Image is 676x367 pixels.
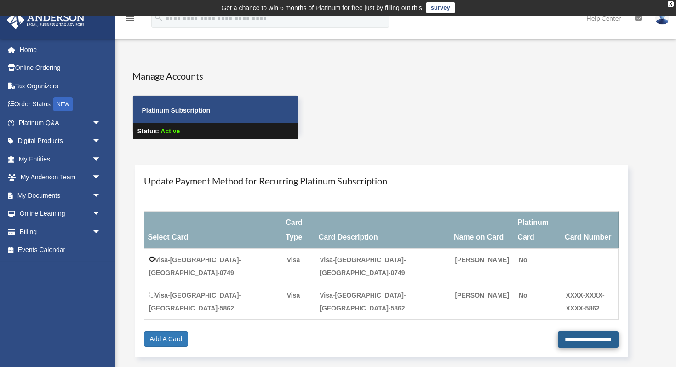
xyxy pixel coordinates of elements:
a: Online Ordering [6,59,115,77]
div: Get a chance to win 6 months of Platinum for free just by filling out this [221,2,422,13]
th: Platinum Card [514,212,561,249]
th: Card Type [282,212,315,249]
td: Visa [282,249,315,284]
td: Visa [282,284,315,320]
span: arrow_drop_down [92,186,110,205]
i: menu [124,13,135,24]
th: Select Card [144,212,282,249]
div: NEW [53,97,73,111]
a: Billingarrow_drop_down [6,223,115,241]
td: No [514,284,561,320]
a: My Entitiesarrow_drop_down [6,150,115,168]
td: No [514,249,561,284]
img: Anderson Advisors Platinum Portal [4,11,87,29]
td: XXXX-XXXX-XXXX-5862 [561,284,618,320]
a: Digital Productsarrow_drop_down [6,132,115,150]
td: Visa-[GEOGRAPHIC_DATA]-[GEOGRAPHIC_DATA]-0749 [315,249,450,284]
td: Visa-[GEOGRAPHIC_DATA]-[GEOGRAPHIC_DATA]-5862 [144,284,282,320]
a: Tax Organizers [6,77,115,95]
i: search [154,12,164,23]
th: Card Number [561,212,618,249]
a: Home [6,40,115,59]
a: Order StatusNEW [6,95,115,114]
a: menu [124,16,135,24]
span: arrow_drop_down [92,114,110,132]
td: Visa-[GEOGRAPHIC_DATA]-[GEOGRAPHIC_DATA]-5862 [315,284,450,320]
span: Active [160,127,180,135]
a: Platinum Q&Aarrow_drop_down [6,114,115,132]
h4: Update Payment Method for Recurring Platinum Subscription [144,174,619,187]
span: arrow_drop_down [92,132,110,151]
div: close [668,1,674,7]
td: Visa-[GEOGRAPHIC_DATA]-[GEOGRAPHIC_DATA]-0749 [144,249,282,284]
td: [PERSON_NAME] [450,284,514,320]
span: arrow_drop_down [92,168,110,187]
th: Card Description [315,212,450,249]
img: User Pic [655,11,669,25]
a: My Anderson Teamarrow_drop_down [6,168,115,187]
a: survey [426,2,455,13]
a: Online Learningarrow_drop_down [6,205,115,223]
span: arrow_drop_down [92,205,110,224]
th: Name on Card [450,212,514,249]
a: My Documentsarrow_drop_down [6,186,115,205]
a: Add A Card [144,331,189,347]
span: arrow_drop_down [92,223,110,241]
span: arrow_drop_down [92,150,110,169]
h4: Manage Accounts [132,69,298,82]
strong: Status: [137,127,159,135]
td: [PERSON_NAME] [450,249,514,284]
strong: Platinum Subscription [142,107,211,114]
a: Events Calendar [6,241,115,259]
